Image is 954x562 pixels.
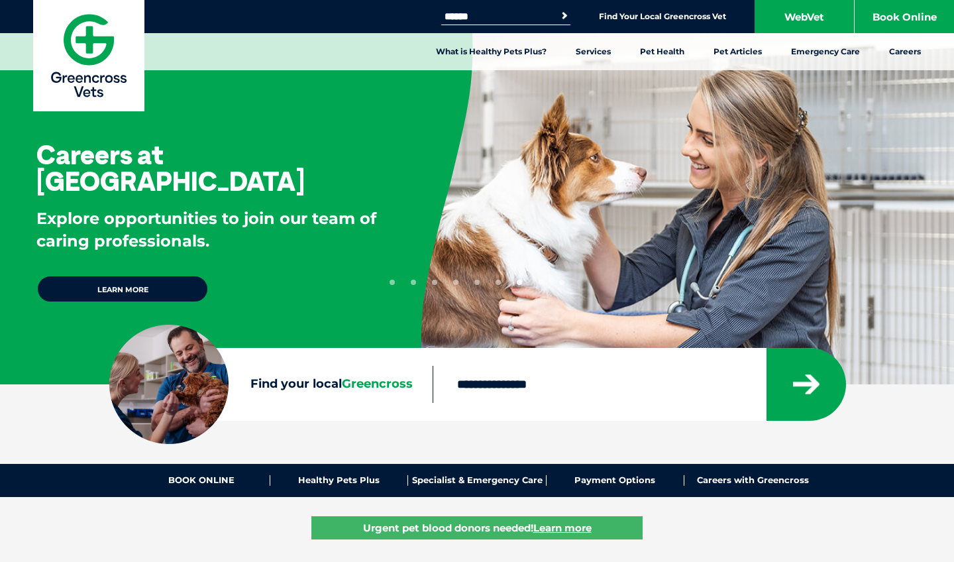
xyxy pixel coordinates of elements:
button: 3 of 9 [432,280,437,285]
button: Search [558,9,571,23]
a: Careers with Greencross [684,475,821,486]
a: Careers [874,33,935,70]
a: Pet Health [625,33,699,70]
a: Specialist & Emergency Care [408,475,546,486]
label: Find your local [109,374,433,394]
a: Learn more [36,275,209,303]
a: BOOK ONLINE [132,475,270,486]
button: 2 of 9 [411,280,416,285]
a: Emergency Care [776,33,874,70]
button: 1 of 9 [390,280,395,285]
a: What is Healthy Pets Plus? [421,33,561,70]
button: 9 of 9 [559,280,564,285]
a: Services [561,33,625,70]
p: Explore opportunities to join our team of caring professionals. [36,207,378,252]
a: Payment Options [547,475,684,486]
button: 6 of 9 [496,280,501,285]
button: 5 of 9 [474,280,480,285]
span: Greencross [342,376,413,391]
a: Healthy Pets Plus [270,475,408,486]
button: 4 of 9 [453,280,458,285]
button: 8 of 9 [538,280,543,285]
button: 7 of 9 [517,280,522,285]
a: Find Your Local Greencross Vet [599,11,726,22]
u: Learn more [533,522,592,534]
h3: Careers at [GEOGRAPHIC_DATA] [36,141,378,194]
a: Urgent pet blood donors needed!Learn more [311,516,643,539]
a: Pet Articles [699,33,776,70]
